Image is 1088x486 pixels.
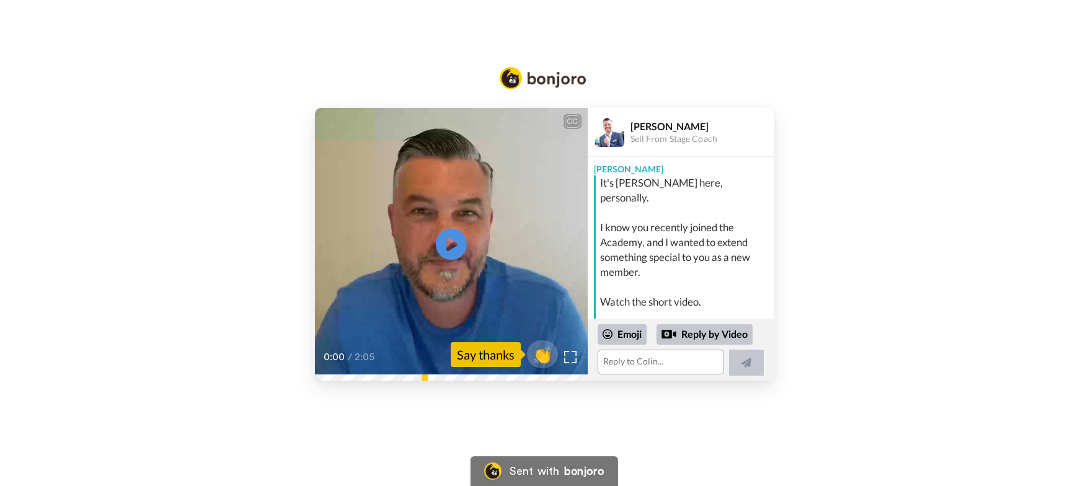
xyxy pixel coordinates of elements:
[324,350,345,365] span: 0:00
[598,324,647,344] div: Emoji
[630,134,773,144] div: Sell From Stage Coach
[600,175,771,399] div: It's [PERSON_NAME] here, personally. I know you recently joined the Academy, and I wanted to exte...
[451,342,521,367] div: Say thanks
[355,350,376,365] span: 2:05
[595,117,624,147] img: Profile Image
[564,351,577,363] img: Full screen
[661,327,676,342] div: Reply by Video
[500,67,586,89] img: Bonjoro Logo
[527,340,558,368] button: 👏
[588,157,774,175] div: [PERSON_NAME]
[348,350,352,365] span: /
[565,115,580,128] div: CC
[630,120,773,132] div: [PERSON_NAME]
[657,324,753,345] div: Reply by Video
[527,345,558,365] span: 👏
